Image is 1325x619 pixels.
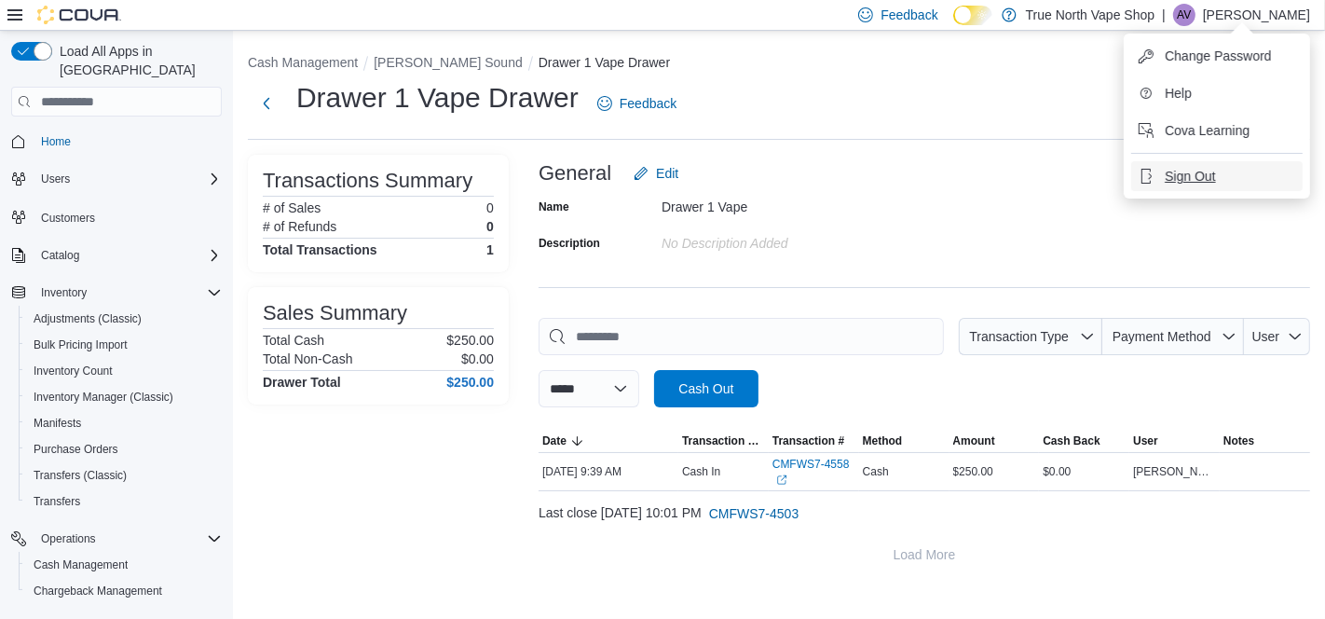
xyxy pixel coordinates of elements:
p: 0 [486,219,494,234]
button: Cova Learning [1131,116,1303,145]
div: [DATE] 9:39 AM [539,461,678,483]
h1: Drawer 1 Vape Drawer [296,79,579,117]
span: Notes [1223,433,1254,448]
p: $250.00 [446,333,494,348]
button: Help [1131,78,1303,108]
label: Description [539,236,600,251]
span: Feedback [881,6,937,24]
span: CMFWS7-4503 [709,504,799,523]
a: Cash Management [26,554,135,576]
div: Drawer 1 Vape [662,192,911,214]
h6: Total Cash [263,333,324,348]
button: Catalog [34,244,87,267]
span: Feedback [620,94,676,113]
span: Manifests [26,412,222,434]
span: Users [34,168,222,190]
span: Edit [656,164,678,183]
button: Inventory Manager (Classic) [19,384,229,410]
span: Catalog [41,248,79,263]
span: Transfers [26,490,222,513]
a: Manifests [26,412,89,434]
span: Method [863,433,903,448]
button: Change Password [1131,41,1303,71]
button: Transaction Type [959,318,1102,355]
button: Users [4,166,229,192]
span: Transfers (Classic) [26,464,222,487]
span: AV [1177,4,1191,26]
span: Transaction # [772,433,844,448]
span: Inventory Count [26,360,222,382]
a: CMFWS7-4558External link [772,457,855,487]
a: Chargeback Management [26,580,170,602]
p: | [1162,4,1166,26]
span: Load All Apps in [GEOGRAPHIC_DATA] [52,42,222,79]
button: Inventory Count [19,358,229,384]
svg: External link [776,475,787,486]
span: Cash Management [26,554,222,576]
p: $0.00 [461,351,494,366]
a: Bulk Pricing Import [26,334,135,356]
h4: 1 [486,242,494,257]
span: Cash Back [1043,433,1100,448]
h4: $250.00 [446,375,494,390]
span: Bulk Pricing Import [34,337,128,352]
button: Catalog [4,242,229,268]
span: Transaction Type [682,433,765,448]
button: [PERSON_NAME] Sound [374,55,523,70]
h6: Total Non-Cash [263,351,353,366]
img: Cova [37,6,121,24]
h4: Total Transactions [263,242,377,257]
span: Cash Management [34,557,128,572]
span: Bulk Pricing Import [26,334,222,356]
span: Date [542,433,567,448]
a: Inventory Manager (Classic) [26,386,181,408]
span: Purchase Orders [34,442,118,457]
a: Customers [34,207,102,229]
p: Cash In [682,464,720,479]
button: Amount [949,430,1040,452]
button: Inventory [34,282,94,304]
span: Transaction Type [969,329,1069,344]
p: [PERSON_NAME] [1203,4,1310,26]
button: Sign Out [1131,161,1303,191]
button: Date [539,430,678,452]
button: Home [4,128,229,155]
button: Adjustments (Classic) [19,306,229,332]
span: Adjustments (Classic) [34,311,142,326]
span: User [1252,329,1280,344]
button: Users [34,168,77,190]
button: Method [859,430,949,452]
span: Operations [34,528,222,550]
span: Customers [34,205,222,228]
button: User [1244,318,1310,355]
button: Cash Management [19,552,229,578]
span: Purchase Orders [26,438,222,461]
span: Inventory Manager (Classic) [34,390,173,405]
div: $0.00 [1039,461,1129,483]
button: Drawer 1 Vape Drawer [539,55,670,70]
span: Load More [894,545,956,564]
span: Home [41,134,71,149]
span: Sign Out [1165,167,1215,186]
span: Adjustments (Classic) [26,308,222,330]
label: Name [539,199,569,214]
span: Inventory Manager (Classic) [26,386,222,408]
button: CMFWS7-4503 [702,495,806,532]
button: Customers [4,203,229,230]
h6: # of Refunds [263,219,336,234]
span: Cova Learning [1165,121,1250,140]
h4: Drawer Total [263,375,341,390]
h3: Sales Summary [263,302,407,324]
button: Operations [4,526,229,552]
span: Inventory [34,282,222,304]
button: Chargeback Management [19,578,229,604]
span: Transfers (Classic) [34,468,127,483]
span: Users [41,172,70,186]
input: This is a search bar. As you type, the results lower in the page will automatically filter. [539,318,944,355]
span: Inventory Count [34,364,113,378]
a: Adjustments (Classic) [26,308,149,330]
button: Transaction Type [678,430,769,452]
span: Chargeback Management [26,580,222,602]
p: 0 [486,200,494,215]
span: Manifests [34,416,81,431]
